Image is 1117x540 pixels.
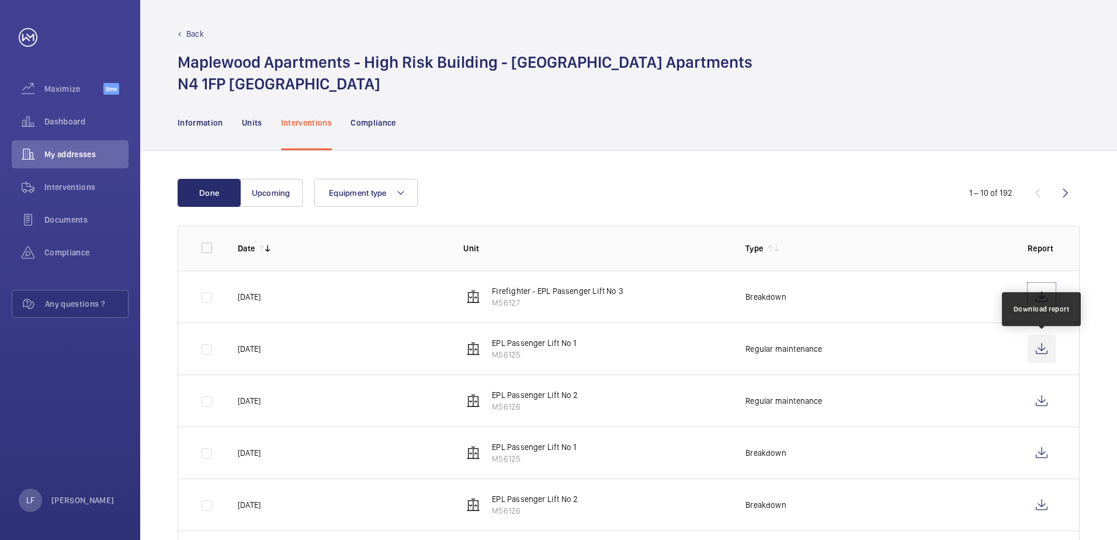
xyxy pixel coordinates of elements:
p: [DATE] [238,447,261,459]
span: Interventions [44,181,129,193]
p: Breakdown [745,291,786,303]
p: EPL Passenger Lift No 1 [492,337,576,349]
p: [DATE] [238,395,261,407]
p: Breakdown [745,499,786,511]
p: EPL Passenger Lift No 2 [492,389,578,401]
div: 1 – 10 of 192 [969,187,1012,199]
p: EPL Passenger Lift No 1 [492,441,576,453]
p: LF [26,494,34,506]
p: EPL Passenger Lift No 2 [492,493,578,505]
span: My addresses [44,148,129,160]
p: Interventions [281,117,332,129]
p: [DATE] [238,499,261,511]
span: Compliance [44,247,129,258]
p: Regular maintenance [745,395,822,407]
p: [DATE] [238,291,261,303]
p: Breakdown [745,447,786,459]
span: Any questions ? [45,298,128,310]
span: Maximize [44,83,103,95]
span: Equipment type [329,188,387,198]
h1: Maplewood Apartments - High Risk Building - [GEOGRAPHIC_DATA] Apartments N4 1FP [GEOGRAPHIC_DATA] [178,51,752,95]
img: elevator.svg [466,394,480,408]
span: Documents [44,214,129,226]
button: Done [178,179,241,207]
span: Dashboard [44,116,129,127]
p: [DATE] [238,343,261,355]
p: Units [242,117,262,129]
img: elevator.svg [466,498,480,512]
img: elevator.svg [466,342,480,356]
p: M56125 [492,453,576,465]
p: Date [238,243,255,254]
button: Upcoming [240,179,303,207]
p: Firefighter - EPL Passenger Lift No 3 [492,285,623,297]
img: elevator.svg [466,446,480,460]
button: Equipment type [314,179,418,207]
span: Beta [103,83,119,95]
p: Unit [463,243,727,254]
img: elevator.svg [466,290,480,304]
p: [PERSON_NAME] [51,494,115,506]
p: M56127 [492,297,623,309]
p: M56126 [492,505,578,517]
p: Back [186,28,204,40]
p: Type [745,243,763,254]
p: Compliance [351,117,396,129]
p: Regular maintenance [745,343,822,355]
p: Information [178,117,223,129]
p: M56126 [492,401,578,413]
p: M56125 [492,349,576,361]
p: Report [1028,243,1056,254]
div: Download report [1014,304,1070,314]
